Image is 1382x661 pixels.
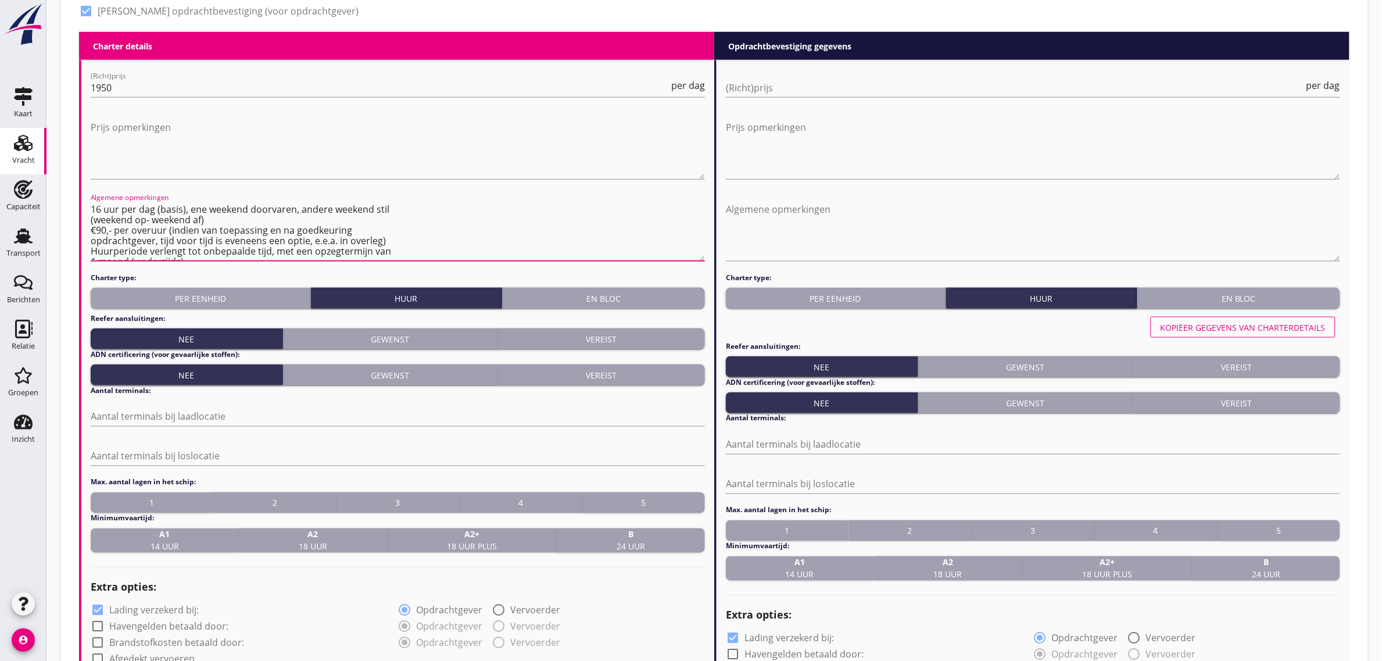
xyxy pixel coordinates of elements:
button: Gewenst [283,328,498,349]
strong: B [1252,556,1280,569]
div: Vereist [1138,397,1336,409]
button: B24 uur [557,528,705,553]
button: B24 uur [1193,556,1340,581]
h2: Extra opties: [91,580,705,595]
textarea: Algemene opmerkingen [91,200,705,261]
h4: Reefer aansluitingen: [91,313,705,324]
div: 3 [976,525,1090,537]
input: Aantal terminals bij laadlocatie [726,435,1340,454]
button: 3 [336,492,460,513]
div: Capaciteit [6,203,41,210]
button: En bloc [502,288,705,309]
button: Gewenst [918,356,1133,377]
button: 5 [582,492,705,513]
span: 18 uur plus [1082,556,1132,581]
div: Huur [951,292,1133,305]
label: Opdrachtgever [1052,633,1118,644]
button: 1 [726,520,849,541]
div: Vereist [503,369,700,381]
h4: Minimumvaartijd: [726,541,1340,552]
span: 18 uur plus [447,528,497,553]
h4: ADN certificering (voor gevaarlijke stoffen): [726,377,1340,388]
div: 5 [587,497,700,509]
button: 2 [849,520,972,541]
span: per dag [671,81,705,90]
strong: A1 [786,556,814,569]
input: (Richt)prijs [91,78,669,97]
button: Per eenheid [91,288,311,309]
span: 14 uur [786,556,814,581]
strong: A2+ [1082,556,1132,569]
input: Aantal terminals bij laadlocatie [91,408,705,426]
button: A2+18 uur plus [1023,556,1193,581]
label: Brandstofkosten betaald door: [109,637,244,649]
button: nee [91,328,283,349]
div: 4 [464,497,578,509]
label: Vervoerder [1146,633,1196,644]
div: Huur [316,292,497,305]
strong: A2+ [447,528,497,541]
button: A114 uur [726,556,874,581]
div: Per eenheid [731,292,941,305]
div: 4 [1100,525,1213,537]
div: Gewenst [288,333,493,345]
div: nee [731,397,913,409]
div: 5 [1222,525,1336,537]
label: Vervoerder [511,605,561,616]
button: Huur [311,288,503,309]
div: Gewenst [923,397,1128,409]
span: 18 uur [299,528,327,553]
label: Lading verzekerd bij: [109,605,199,616]
h4: Aantal terminals: [726,413,1340,424]
button: 3 [972,520,1095,541]
h4: Minimumvaartijd: [91,513,705,524]
input: Aantal terminals bij loslocatie [91,447,705,466]
img: logo-small.a267ee39.svg [2,3,44,46]
div: Kopiëer gegevens van charterdetails [1161,321,1326,334]
span: 24 uur [617,528,645,553]
div: Groepen [8,389,38,396]
button: En bloc [1137,288,1340,309]
textarea: Prijs opmerkingen [91,118,705,179]
div: Berichten [7,296,40,303]
button: Huur [946,288,1138,309]
div: 1 [731,525,844,537]
h2: Extra opties: [726,608,1340,623]
button: nee [726,356,918,377]
div: Per eenheid [95,292,306,305]
input: (Richt)prijs [726,78,1304,97]
h4: Max. aantal lagen in het schip: [726,505,1340,516]
div: Vereist [1138,361,1336,373]
h4: Charter type: [91,273,705,283]
div: 2 [219,497,332,509]
div: 1 [95,497,209,509]
button: 1 [91,492,214,513]
div: 2 [854,525,967,537]
button: A114 uur [91,528,239,553]
button: Kopiëer gegevens van charterdetails [1151,317,1336,338]
span: 18 uur [934,556,962,581]
label: Havengelden betaald door: [744,649,864,660]
div: nee [731,361,913,373]
strong: A2 [934,556,962,569]
div: Relatie [12,342,35,350]
span: 24 uur [1252,556,1280,581]
div: Kaart [14,110,33,117]
button: A218 uur [239,528,387,553]
button: A2+18 uur plus [388,528,557,553]
label: Havengelden betaald door: [109,621,228,633]
i: account_circle [12,628,35,652]
div: Transport [6,249,41,257]
div: Vracht [12,156,35,164]
button: nee [726,392,918,413]
button: Vereist [1133,356,1340,377]
div: Gewenst [288,369,493,381]
div: Inzicht [12,435,35,443]
input: Aantal terminals bij loslocatie [726,475,1340,494]
h4: Reefer aansluitingen: [726,341,1340,352]
button: Per eenheid [726,288,946,309]
label: [PERSON_NAME] opdrachtbevestiging (voor opdrachtgever) [98,5,359,17]
button: Vereist [498,365,705,385]
button: 4 [460,492,583,513]
button: nee [91,365,283,385]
